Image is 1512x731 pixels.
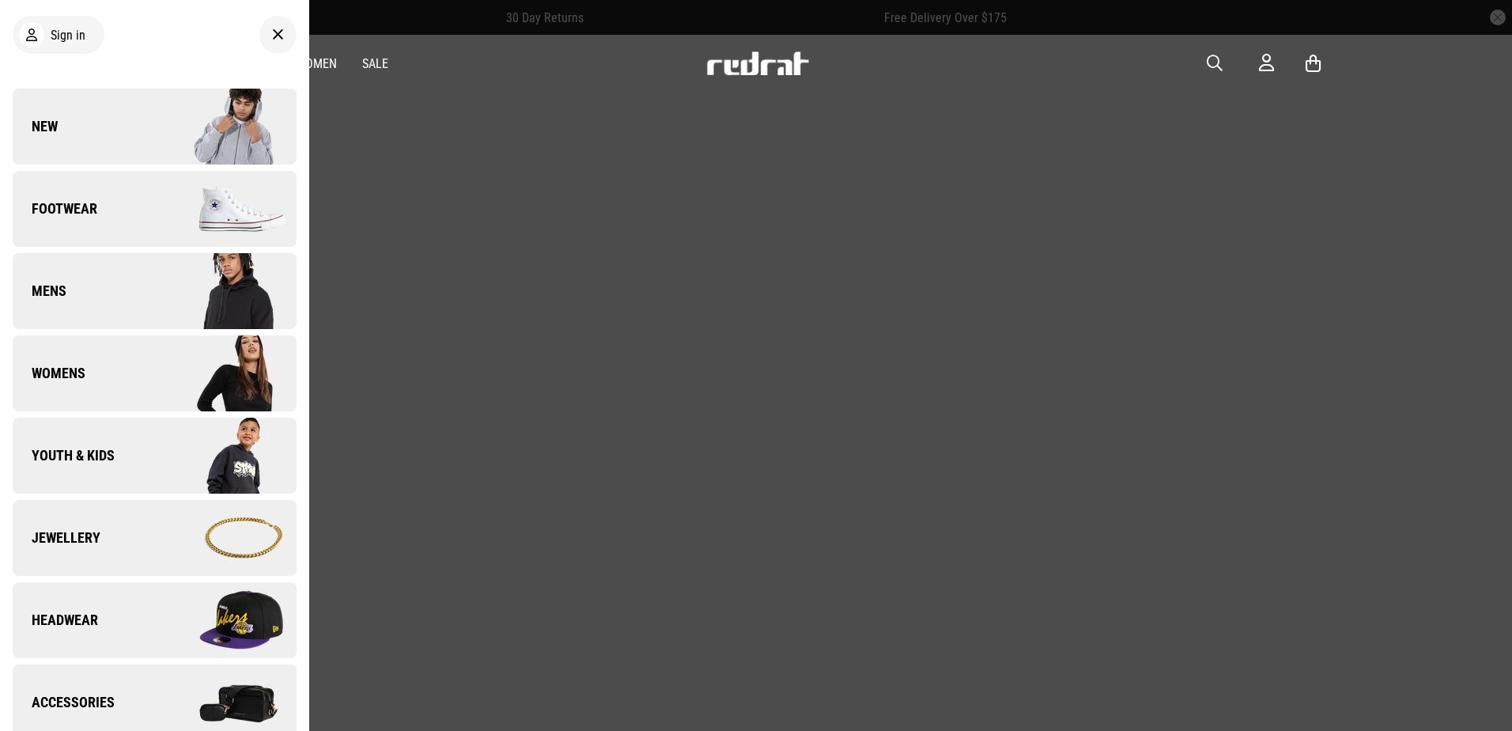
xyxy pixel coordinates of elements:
span: Footwear [13,199,97,218]
span: Sign in [51,28,85,43]
button: Open LiveChat chat widget [13,6,60,54]
span: Mens [13,282,66,301]
a: Mens Company [13,253,297,329]
span: Womens [13,364,85,383]
a: New Company [13,89,297,165]
span: Youth & Kids [13,446,115,465]
img: Company [154,252,296,331]
img: Company [154,581,296,660]
img: Company [154,169,296,248]
img: Company [154,416,296,495]
a: Women [296,56,337,71]
span: Jewellery [13,528,100,547]
a: Jewellery Company [13,500,297,576]
img: Redrat logo [705,51,810,75]
a: Footwear Company [13,171,297,247]
span: Headwear [13,611,98,630]
a: Headwear Company [13,582,297,658]
span: Accessories [13,693,115,712]
a: Sale [362,56,388,71]
a: Youth & Kids Company [13,418,297,494]
img: Company [154,498,296,578]
img: Company [154,87,296,166]
span: New [13,117,58,136]
img: Company [154,334,296,413]
a: Womens Company [13,335,297,411]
